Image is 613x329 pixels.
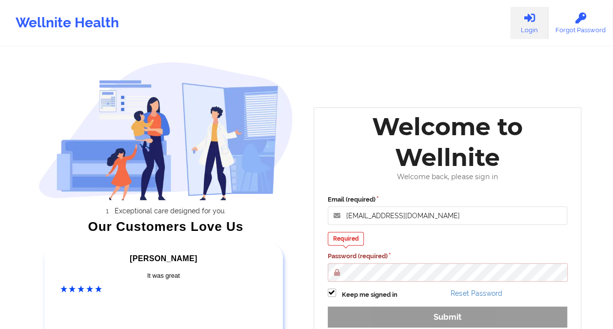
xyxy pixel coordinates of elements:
label: Keep me signed in [342,290,397,300]
a: Reset Password [451,289,502,297]
img: wellnite-auth-hero_200.c722682e.png [39,62,293,200]
span: [PERSON_NAME] [130,254,197,263]
label: Email (required) [328,195,568,205]
div: Welcome to Wellnite [321,111,574,173]
input: Email address [328,206,568,225]
a: Forgot Password [548,7,613,39]
div: Our Customers Love Us [39,222,293,231]
label: Password (required) [328,251,568,261]
a: Login [510,7,548,39]
div: Welcome back, please sign in [321,173,574,181]
div: Required [328,232,364,246]
div: It was great [60,271,267,281]
li: Exceptional care designed for you. [47,207,293,215]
